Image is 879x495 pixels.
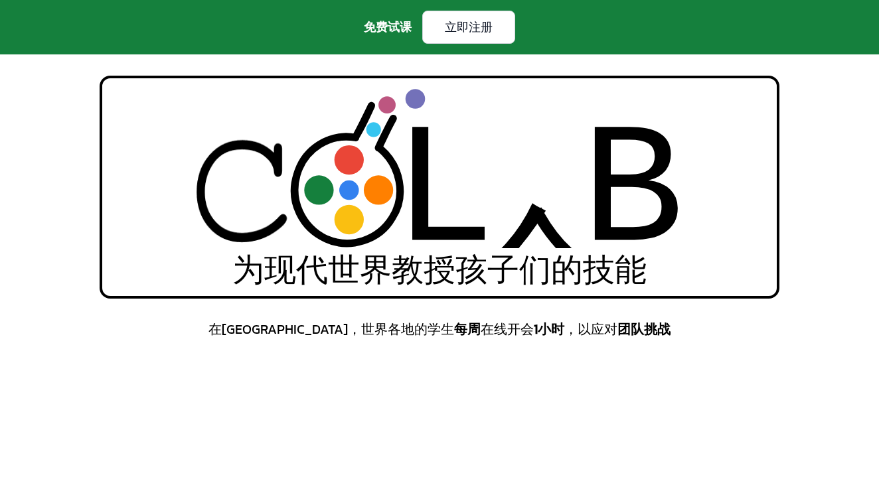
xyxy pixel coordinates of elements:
[392,92,495,297] div: L
[582,92,684,297] div: B
[422,11,515,44] a: 立即注册
[208,320,671,338] span: 在[GEOGRAPHIC_DATA]，世界各地的学生 在线开会 ，以应对
[617,319,671,339] span: 团队挑战
[364,18,412,36] span: 免费试课
[454,319,481,339] span: 每周
[232,253,647,285] span: 为现代世界教授孩子们的技能
[534,319,564,339] span: 1小时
